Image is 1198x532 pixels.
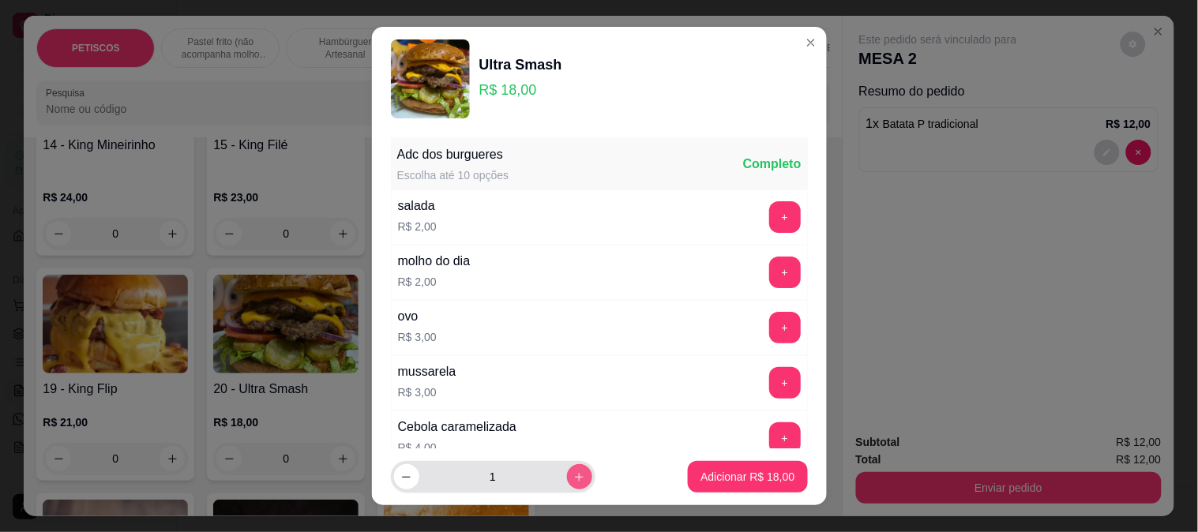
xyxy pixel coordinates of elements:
button: add [769,257,801,288]
p: R$ 4,00 [398,440,516,455]
p: R$ 3,00 [398,329,437,345]
button: add [769,312,801,343]
div: Cebola caramelizada [398,418,516,436]
div: molho do dia [398,252,471,271]
div: Completo [743,155,802,174]
div: Adc dos burgueres [397,145,509,164]
div: mussarela [398,362,456,381]
p: R$ 2,00 [398,219,437,234]
div: salada [398,197,437,215]
img: product-image [391,39,470,118]
button: add [769,422,801,454]
button: increase-product-quantity [567,464,592,489]
button: add [769,201,801,233]
div: Ultra Smash [479,54,562,76]
button: Adicionar R$ 18,00 [688,461,807,493]
p: Adicionar R$ 18,00 [700,469,794,485]
p: R$ 2,00 [398,274,471,290]
p: R$ 18,00 [479,79,562,101]
button: decrease-product-quantity [394,464,419,489]
button: add [769,367,801,399]
div: ovo [398,307,437,326]
div: Escolha até 10 opções [397,167,509,183]
p: R$ 3,00 [398,384,456,400]
button: Close [798,30,824,55]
